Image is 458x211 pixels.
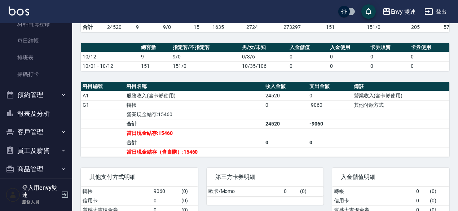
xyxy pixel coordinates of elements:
td: 0 [264,100,308,110]
th: 男/女/未知 [240,43,288,52]
td: 0 [308,138,352,147]
td: 0 [414,196,428,205]
span: 入金儲值明細 [341,173,441,181]
table: a dense table [81,82,449,157]
button: 報表及分析 [3,104,69,123]
td: 9/0 [161,22,192,32]
td: 其他付款方式 [352,100,449,110]
td: 合計 [125,138,264,147]
a: 材料自購登錄 [3,16,69,32]
button: 員工及薪資 [3,141,69,160]
td: 0 [328,61,369,71]
td: 10/12 [81,52,139,61]
td: 0 [369,61,409,71]
th: 指定客/不指定客 [171,43,240,52]
button: Envy 雙連 [379,4,419,19]
td: 轉帳 [125,100,264,110]
td: 24520 [264,119,308,128]
td: 10/01 - 10/12 [81,61,139,71]
td: 2724 [245,22,282,32]
button: 登出 [422,5,449,18]
td: 24520 [264,91,308,100]
div: Envy 雙連 [391,7,416,16]
td: 15 [192,22,211,32]
h5: 登入用envy雙連 [22,184,59,199]
td: 151 [324,22,365,32]
p: 服務人員 [22,199,59,205]
span: 其他支付方式明細 [89,173,189,181]
img: Person [6,188,20,202]
td: 0 [414,187,428,196]
td: 信用卡 [81,196,152,205]
td: 9 [139,52,171,61]
button: 預約管理 [3,85,69,104]
button: 客戶管理 [3,123,69,141]
td: 轉帳 [332,187,414,196]
td: 營業現金結存:15460 [125,110,264,119]
img: Logo [9,6,29,16]
td: ( 0 ) [180,187,198,196]
td: -9060 [308,119,352,128]
td: 151/0 [365,22,409,32]
td: 1635 [211,22,245,32]
td: 歐卡/Momo [207,187,282,196]
a: 每日結帳 [3,32,69,49]
a: 排班表 [3,49,69,66]
td: 9/0 [171,52,240,61]
td: 273297 [282,22,324,32]
td: ( 0 ) [298,187,323,196]
td: ( 0 ) [428,187,449,196]
td: 信用卡 [332,196,414,205]
th: 支出金額 [308,82,352,91]
td: 合計 [125,119,264,128]
th: 卡券販賣 [369,43,409,52]
th: 入金使用 [328,43,369,52]
td: 0 [264,138,308,147]
td: ( 0 ) [428,196,449,205]
th: 總客數 [139,43,171,52]
th: 科目名稱 [125,82,264,91]
td: 0 [369,52,409,61]
td: 服務收入(含卡券使用) [125,91,264,100]
td: 9 [134,22,162,32]
span: 第三方卡券明細 [215,173,315,181]
button: 商品管理 [3,160,69,179]
td: 0 [328,52,369,61]
td: 0 [288,61,328,71]
td: -9060 [308,100,352,110]
button: save [361,4,376,19]
th: 卡券使用 [409,43,449,52]
td: 151 [139,61,171,71]
td: 151/0 [171,61,240,71]
td: 0 [409,52,449,61]
td: 轉帳 [81,187,152,196]
td: 205 [409,22,442,32]
td: 當日現金結存（含自購）:15460 [125,147,264,157]
td: 0 [308,91,352,100]
td: 0/3/6 [240,52,288,61]
td: 合計 [81,22,105,32]
td: G1 [81,100,125,110]
td: 當日現金結存:15460 [125,128,264,138]
table: a dense table [81,43,449,71]
td: 0 [152,196,180,205]
th: 備註 [352,82,449,91]
td: 0 [288,52,328,61]
table: a dense table [207,187,324,196]
td: 10/35/106 [240,61,288,71]
td: 9060 [152,187,180,196]
td: 0 [282,187,298,196]
td: ( 0 ) [180,196,198,205]
a: 掃碼打卡 [3,66,69,83]
td: 24520 [105,22,134,32]
th: 科目編號 [81,82,125,91]
td: 0 [409,61,449,71]
th: 收入金額 [264,82,308,91]
td: A1 [81,91,125,100]
td: 營業收入(含卡券使用) [352,91,449,100]
th: 入金儲值 [288,43,328,52]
